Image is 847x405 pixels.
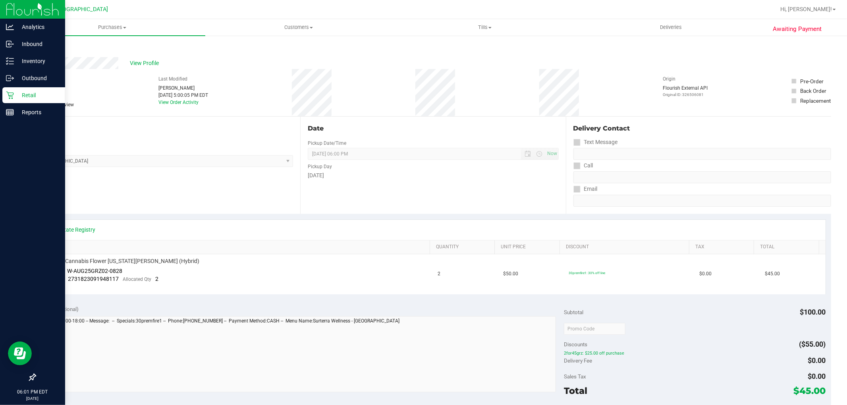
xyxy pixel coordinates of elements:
[308,124,558,133] div: Date
[794,385,826,396] span: $45.00
[14,39,62,49] p: Inbound
[14,107,62,117] p: Reports
[573,183,598,195] label: Email
[573,124,831,133] div: Delivery Contact
[566,244,686,250] a: Discount
[663,75,675,83] label: Origin
[573,136,618,148] label: Text Message
[158,84,208,92] div: [PERSON_NAME]
[158,75,187,83] label: Last Modified
[8,342,32,365] iframe: Resource center
[800,77,824,85] div: Pre-Order
[6,91,14,99] inline-svg: Retail
[308,171,558,180] div: [DATE]
[14,22,62,32] p: Analytics
[68,276,119,282] span: 2731823091948117
[760,244,816,250] a: Total
[569,271,605,275] span: 30premfire1: 30% off line
[573,148,831,160] input: Format: (999) 999-9999
[4,395,62,401] p: [DATE]
[6,108,14,116] inline-svg: Reports
[54,6,108,13] span: [GEOGRAPHIC_DATA]
[564,385,587,396] span: Total
[130,59,162,67] span: View Profile
[19,19,205,36] a: Purchases
[800,87,826,95] div: Back Order
[14,90,62,100] p: Retail
[564,337,587,351] span: Discounts
[14,56,62,66] p: Inventory
[578,19,764,36] a: Deliveries
[564,350,826,356] span: 2for45grz: $25.00 off purchase
[35,124,293,133] div: Location
[564,309,583,315] span: Subtotal
[123,276,152,282] span: Allocated Qty
[47,244,427,250] a: SKU
[392,19,578,36] a: Tills
[6,23,14,31] inline-svg: Analytics
[780,6,832,12] span: Hi, [PERSON_NAME]!
[68,268,123,274] span: W-AUG25GRZ02-0828
[392,24,577,31] span: Tills
[808,356,826,365] span: $0.00
[4,388,62,395] p: 06:01 PM EDT
[699,270,712,278] span: $0.00
[19,24,205,31] span: Purchases
[765,270,780,278] span: $45.00
[649,24,693,31] span: Deliveries
[663,84,708,98] div: Flourish External API
[799,340,826,348] span: ($55.00)
[501,244,557,250] a: Unit Price
[158,100,199,105] a: View Order Activity
[800,97,831,105] div: Replacement
[205,19,392,36] a: Customers
[800,308,826,316] span: $100.00
[206,24,391,31] span: Customers
[573,171,831,183] input: Format: (999) 999-9999
[573,160,593,171] label: Call
[663,92,708,98] p: Original ID: 326506081
[48,226,96,234] a: View State Registry
[564,373,586,380] span: Sales Tax
[6,74,14,82] inline-svg: Outbound
[308,163,332,170] label: Pickup Day
[773,25,822,34] span: Awaiting Payment
[438,270,441,278] span: 2
[6,40,14,48] inline-svg: Inbound
[6,57,14,65] inline-svg: Inventory
[158,92,208,99] div: [DATE] 5:00:05 PM EDT
[564,323,625,335] input: Promo Code
[46,257,200,265] span: FT 3.5g Cannabis Flower [US_STATE][PERSON_NAME] (Hybrid)
[695,244,751,250] a: Tax
[503,270,518,278] span: $50.00
[436,244,492,250] a: Quantity
[564,357,592,364] span: Delivery Fee
[308,140,346,147] label: Pickup Date/Time
[156,276,159,282] span: 2
[14,73,62,83] p: Outbound
[808,372,826,380] span: $0.00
